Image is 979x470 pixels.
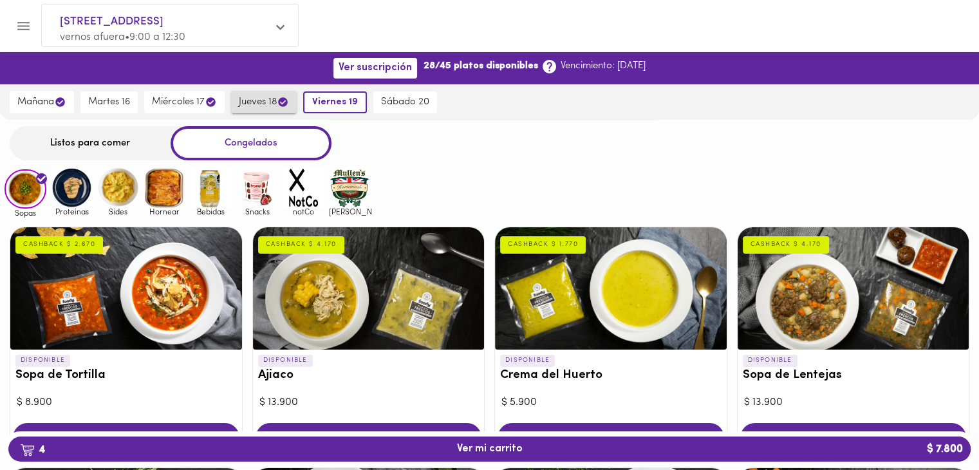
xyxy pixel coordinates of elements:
[236,167,278,209] img: Snacks
[144,167,185,209] img: Hornear
[500,369,722,382] h3: Crema del Huerto
[424,59,538,73] b: 28/45 platos disponibles
[144,207,185,216] span: Hornear
[88,97,130,108] span: martes 16
[743,369,964,382] h3: Sopa de Lentejas
[457,443,523,455] span: Ver mi carrito
[303,91,367,113] button: viernes 19
[373,91,437,113] button: sábado 20
[10,91,74,113] button: mañana
[253,227,485,350] div: Ajiaco
[239,96,289,108] span: jueves 18
[500,355,555,366] p: DISPONIBLE
[80,91,138,113] button: martes 16
[152,96,217,108] span: miércoles 17
[561,59,646,73] p: Vencimiento: [DATE]
[190,167,232,209] img: Bebidas
[17,395,236,410] div: $ 8.900
[743,236,829,253] div: CASHBACK $ 4.170
[8,437,971,462] button: 4Ver mi carrito$ 7.800
[738,227,969,350] div: Sopa de Lentejas
[743,355,797,366] p: DISPONIBLE
[500,236,586,253] div: CASHBACK $ 1.770
[258,236,344,253] div: CASHBACK $ 4.170
[231,91,297,113] button: jueves 18
[51,207,93,216] span: Proteinas
[13,423,239,452] button: COMPRAR
[97,167,139,209] img: Sides
[97,207,139,216] span: Sides
[144,91,225,113] button: miércoles 17
[283,207,324,216] span: notCo
[10,227,242,350] div: Sopa de Tortilla
[190,207,232,216] span: Bebidas
[12,441,53,458] b: 4
[339,62,412,74] span: Ver suscripción
[904,395,966,457] iframe: Messagebird Livechat Widget
[501,395,720,410] div: $ 5.900
[256,423,482,452] button: COMPRAR
[60,14,267,30] span: [STREET_ADDRESS]
[17,96,66,108] span: mañana
[51,167,93,209] img: Proteinas
[15,236,103,253] div: CASHBACK $ 2.670
[10,126,171,160] div: Listos para comer
[312,97,358,108] span: viernes 19
[495,227,727,350] div: Crema del Huerto
[329,167,371,209] img: mullens
[5,209,46,217] span: Sopas
[20,444,35,456] img: cart.png
[381,97,429,108] span: sábado 20
[283,167,324,209] img: notCo
[498,423,724,452] button: COMPRAR
[15,369,237,382] h3: Sopa de Tortilla
[740,423,967,452] button: COMPRAR
[333,58,417,78] button: Ver suscripción
[329,207,371,216] span: [PERSON_NAME]
[258,355,313,366] p: DISPONIBLE
[15,355,70,366] p: DISPONIBLE
[236,207,278,216] span: Snacks
[259,395,478,410] div: $ 13.900
[60,32,185,42] span: vernos afuera • 9:00 a 12:30
[5,169,46,209] img: Sopas
[258,369,480,382] h3: Ajiaco
[171,126,331,160] div: Congelados
[8,10,39,42] button: Menu
[744,395,963,410] div: $ 13.900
